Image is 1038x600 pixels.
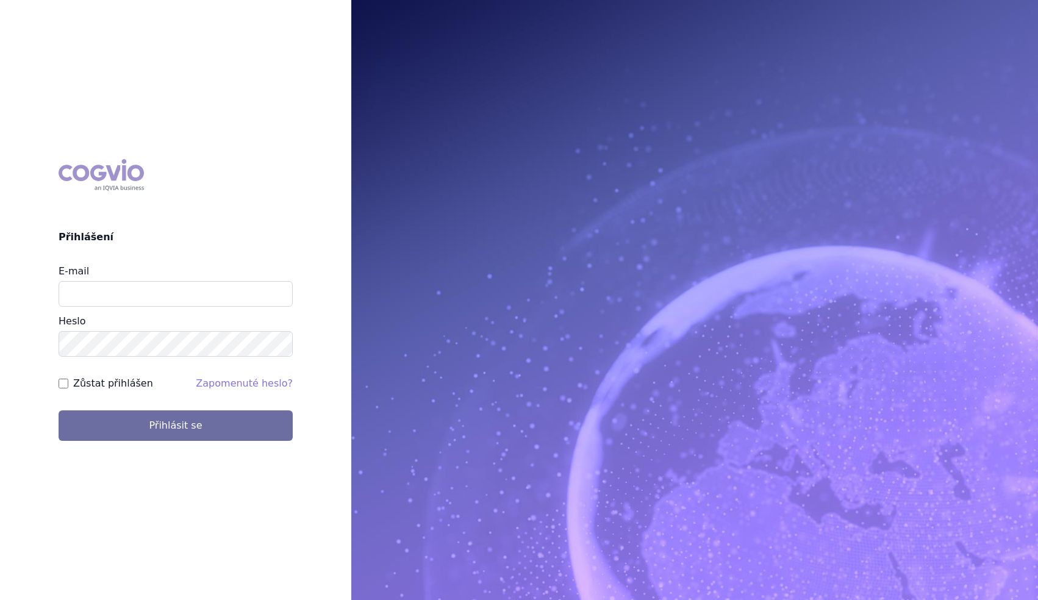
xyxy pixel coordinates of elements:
label: Zůstat přihlášen [73,376,153,391]
a: Zapomenuté heslo? [196,377,293,389]
button: Přihlásit se [59,410,293,441]
label: E-mail [59,265,89,277]
label: Heslo [59,315,85,327]
div: COGVIO [59,159,144,191]
h2: Přihlášení [59,230,293,245]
